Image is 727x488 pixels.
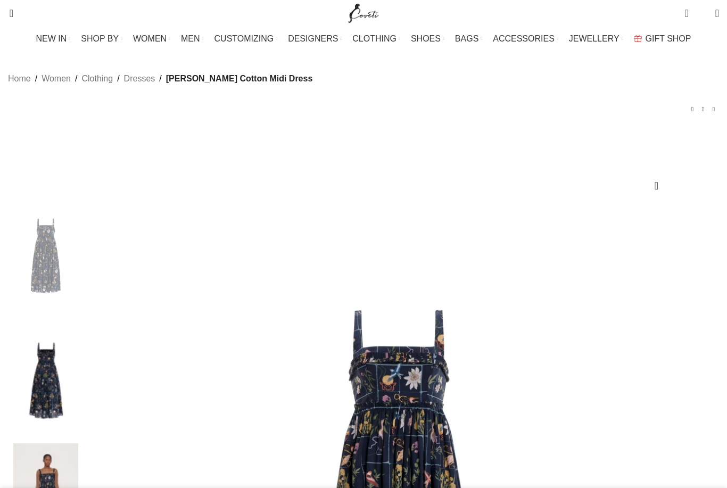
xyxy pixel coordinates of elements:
div: My Wishlist [697,3,707,24]
a: BAGS [455,28,482,49]
a: Clothing [81,72,113,86]
a: DESIGNERS [288,28,342,49]
a: WOMEN [133,28,170,49]
span: SHOES [411,34,441,44]
span: CLOTHING [352,34,396,44]
img: Agua By Agua Bendita Dresses [13,197,78,315]
a: SHOES [411,28,444,49]
a: Search [3,3,13,24]
nav: Breadcrumb [8,72,312,86]
span: ACCESSORIES [493,34,555,44]
a: Home [8,72,31,86]
span: WOMEN [133,34,167,44]
a: SHOP BY [81,28,122,49]
a: CUSTOMIZING [214,28,278,49]
span: 0 [699,11,707,19]
span: SHOP BY [81,34,119,44]
a: Next product [708,104,719,114]
span: BAGS [455,34,478,44]
div: Main navigation [3,28,724,49]
a: GIFT SHOP [634,28,691,49]
a: NEW IN [36,28,71,49]
span: CUSTOMIZING [214,34,274,44]
a: Dresses [124,72,155,86]
a: Previous product [687,104,698,114]
a: Site logo [346,8,382,17]
span: JEWELLERY [569,34,619,44]
a: Women [42,72,71,86]
a: 0 [679,3,693,24]
a: ACCESSORIES [493,28,558,49]
img: Agua By Agua Bendita [13,320,78,438]
a: JEWELLERY [569,28,623,49]
img: GiftBag [634,35,642,42]
a: CLOTHING [352,28,400,49]
span: NEW IN [36,34,67,44]
span: 0 [685,5,693,13]
span: [PERSON_NAME] Cotton Midi Dress [166,72,313,86]
a: MEN [181,28,203,49]
span: GIFT SHOP [646,34,691,44]
span: MEN [181,34,200,44]
span: DESIGNERS [288,34,338,44]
